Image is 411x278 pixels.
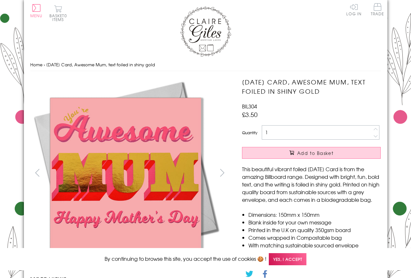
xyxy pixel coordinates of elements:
[180,6,231,57] img: Claire Giles Greetings Cards
[242,77,381,96] h1: [DATE] Card, Awesome Mum, text foiled in shiny gold
[248,211,381,218] li: Dimensions: 150mm x 150mm
[44,62,45,68] span: ›
[269,253,306,266] span: Yes, I accept
[46,62,155,68] span: [DATE] Card, Awesome Mum, text foiled in shiny gold
[248,218,381,226] li: Blank inside for your own message
[30,58,381,71] nav: breadcrumbs
[52,13,67,22] span: 0 items
[248,226,381,234] li: Printed in the U.K on quality 350gsm board
[215,165,229,180] button: next
[30,77,221,269] img: Mother's Day Card, Awesome Mum, text foiled in shiny gold
[371,3,384,16] span: Trade
[242,165,381,203] p: This beautiful vibrant foiled [DATE] Card is from the amazing Billboard range. Designed with brig...
[242,102,257,110] span: BIL304
[346,3,362,16] a: Log In
[30,13,43,18] span: Menu
[248,241,381,249] li: With matching sustainable sourced envelope
[30,4,43,18] button: Menu
[242,130,257,135] label: Quantity
[30,165,45,180] button: prev
[297,150,334,156] span: Add to Basket
[371,3,384,17] a: Trade
[49,5,67,21] button: Basket0 items
[30,62,42,68] a: Home
[248,234,381,241] li: Comes wrapped in Compostable bag
[242,147,381,159] button: Add to Basket
[242,110,258,119] span: £3.50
